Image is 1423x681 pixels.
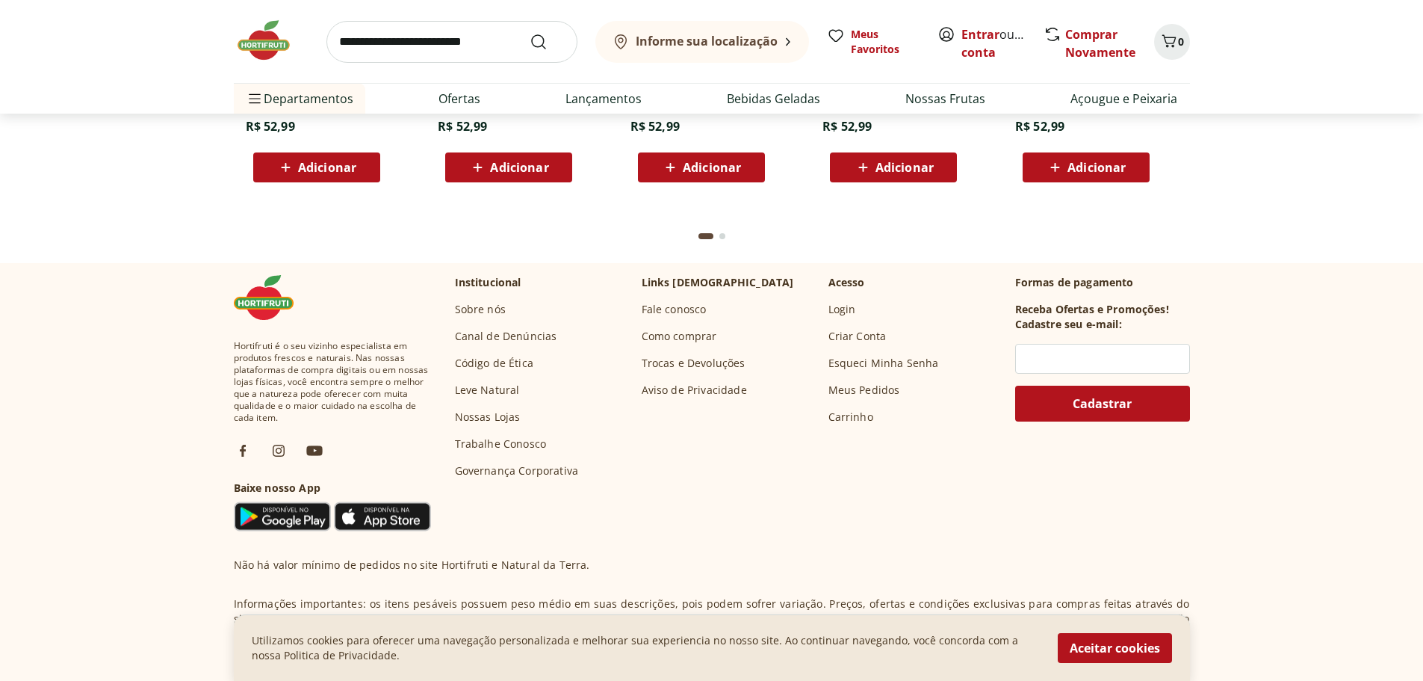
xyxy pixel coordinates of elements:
[334,502,431,531] img: App Store Icon
[828,302,856,317] a: Login
[1015,302,1169,317] h3: Receba Ofertas e Promoções!
[455,356,533,371] a: Código de Ética
[298,161,356,173] span: Adicionar
[595,21,809,63] button: Informe sua localização
[828,275,865,290] p: Acesso
[234,275,309,320] img: Hortifruti
[1154,24,1190,60] button: Carrinho
[828,356,939,371] a: Esqueci Minha Senha
[727,90,820,108] a: Bebidas Geladas
[1015,386,1190,422] button: Cadastrar
[306,442,323,460] img: ytb
[455,437,547,452] a: Trabalhe Conosco
[828,383,900,398] a: Meus Pedidos
[1073,398,1132,410] span: Cadastrar
[828,329,887,344] a: Criar Conta
[253,152,380,182] button: Adicionar
[642,356,745,371] a: Trocas e Devoluções
[1058,633,1172,663] button: Aceitar cookies
[827,27,920,57] a: Meus Favoritos
[1067,161,1126,173] span: Adicionar
[234,18,309,63] img: Hortifruti
[252,633,1040,663] p: Utilizamos cookies para oferecer uma navegação personalizada e melhorar sua experiencia no nosso ...
[875,161,934,173] span: Adicionar
[455,275,521,290] p: Institucional
[490,161,548,173] span: Adicionar
[234,558,590,573] p: Não há valor mínimo de pedidos no site Hortifruti e Natural da Terra.
[234,340,431,424] span: Hortifruti é o seu vizinho especialista em produtos frescos e naturais. Nas nossas plataformas de...
[455,410,521,425] a: Nossas Lojas
[326,21,577,63] input: search
[905,90,985,108] a: Nossas Frutas
[822,118,872,135] span: R$ 52,99
[234,597,1190,641] p: Informações importantes: os itens pesáveis possuem peso médio em suas descrições, pois podem sofr...
[438,118,487,135] span: R$ 52,99
[530,33,565,51] button: Submit Search
[642,329,717,344] a: Como comprar
[1065,26,1135,61] a: Comprar Novamente
[830,152,957,182] button: Adicionar
[1023,152,1150,182] button: Adicionar
[961,26,999,43] a: Entrar
[270,442,288,460] img: ig
[1015,275,1190,290] p: Formas de pagamento
[565,90,642,108] a: Lançamentos
[1015,118,1064,135] span: R$ 52,99
[1178,34,1184,49] span: 0
[234,442,252,460] img: fb
[961,25,1028,61] span: ou
[1015,317,1122,332] h3: Cadastre seu e-mail:
[828,410,873,425] a: Carrinho
[851,27,920,57] span: Meus Favoritos
[438,90,480,108] a: Ofertas
[695,218,716,254] button: Current page from fs-carousel
[683,161,741,173] span: Adicionar
[642,302,707,317] a: Fale conosco
[455,463,579,478] a: Governança Corporativa
[630,118,680,135] span: R$ 52,99
[716,218,728,254] button: Go to page 2 from fs-carousel
[1070,90,1177,108] a: Açougue e Peixaria
[455,329,557,344] a: Canal de Denúncias
[234,502,331,531] img: Google Play Icon
[455,383,520,398] a: Leve Natural
[642,275,794,290] p: Links [DEMOGRAPHIC_DATA]
[455,302,506,317] a: Sobre nós
[246,118,295,135] span: R$ 52,99
[638,152,765,182] button: Adicionar
[234,481,431,496] h3: Baixe nosso App
[246,81,264,117] button: Menu
[636,33,778,49] b: Informe sua localização
[445,152,572,182] button: Adicionar
[961,26,1044,61] a: Criar conta
[642,383,747,398] a: Aviso de Privacidade
[246,81,353,117] span: Departamentos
